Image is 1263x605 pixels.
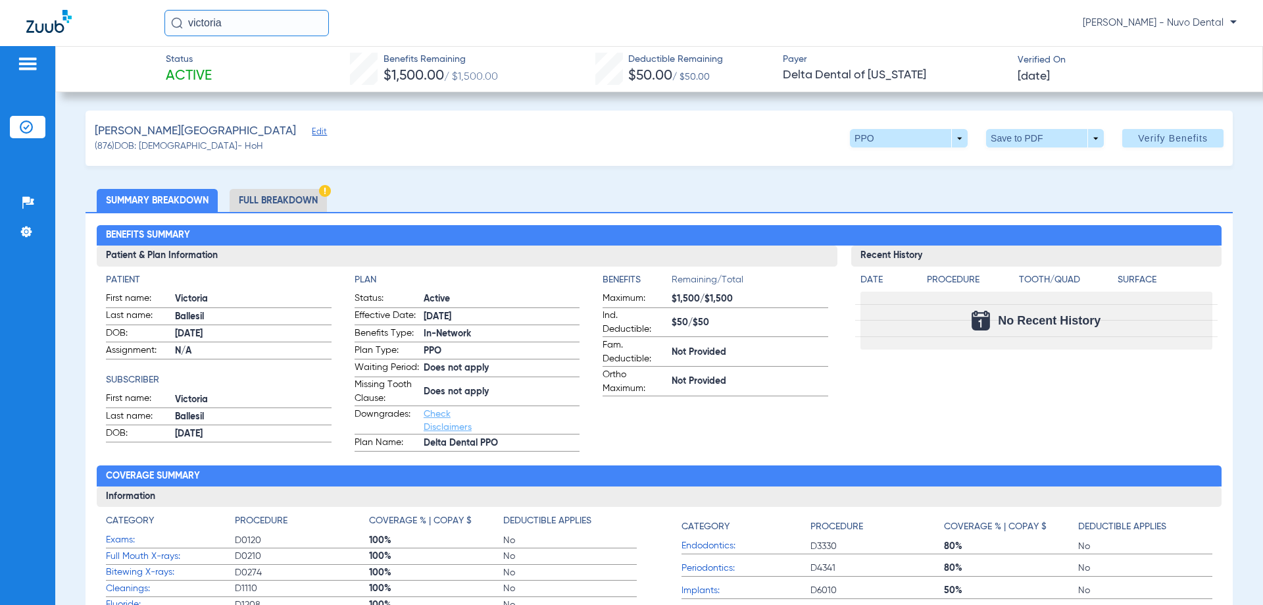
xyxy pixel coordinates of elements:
app-breakdown-title: Plan [355,273,580,287]
span: [DATE] [175,327,331,341]
app-breakdown-title: Deductible Applies [503,514,637,533]
app-breakdown-title: Procedure [810,514,945,539]
span: Ballesil [175,410,331,424]
span: Plan Name: [355,436,419,452]
img: Hazard [319,185,331,197]
img: Search Icon [171,17,183,29]
span: Implants: [681,584,810,598]
span: Edit [312,127,324,140]
h4: Patient [106,273,331,287]
span: Cleanings: [106,582,235,596]
h3: Recent History [851,246,1222,267]
span: Endodontics: [681,539,810,553]
span: N/A [175,344,331,358]
span: Fam. Deductible: [603,338,667,366]
h4: Procedure [810,520,863,534]
span: Does not apply [424,361,580,375]
h4: Coverage % | Copay $ [944,520,1047,534]
span: No [503,550,637,563]
span: Exams: [106,533,235,547]
span: Plan Type: [355,344,419,359]
h4: Deductible Applies [503,514,591,528]
span: Maximum: [603,292,667,307]
li: Summary Breakdown [97,189,218,212]
span: Benefits Remaining [384,53,498,66]
span: First name: [106,392,170,408]
span: Ind. Deductible: [603,309,667,336]
span: 100% [369,534,503,547]
span: / $1,500.00 [444,72,498,82]
span: Verified On [1018,53,1241,67]
span: PPO [424,344,580,358]
app-breakdown-title: Tooth/Quad [1019,273,1113,292]
span: In-Network [424,327,580,341]
span: $50/$50 [672,316,828,330]
app-breakdown-title: Category [106,514,235,533]
span: Not Provided [672,346,828,359]
span: Benefits Type: [355,327,419,342]
span: No [503,566,637,579]
iframe: Chat Widget [1197,542,1263,605]
span: / $50.00 [672,72,710,82]
app-breakdown-title: Category [681,514,810,539]
span: DOB: [106,327,170,342]
button: Verify Benefits [1122,129,1224,147]
span: Delta Dental of [US_STATE] [783,67,1006,84]
h4: Date [860,273,916,287]
span: $50.00 [628,69,672,83]
span: Delta Dental PPO [424,436,580,450]
span: $1,500.00 [384,69,444,83]
span: Active [166,67,212,86]
app-breakdown-title: Coverage % | Copay $ [369,514,503,533]
h4: Benefits [603,273,672,287]
span: 100% [369,566,503,579]
h3: Information [97,487,1221,508]
a: Check Disclaimers [424,409,472,432]
span: Status [166,53,212,66]
span: 100% [369,550,503,563]
span: No [1078,584,1212,597]
h3: Patient & Plan Information [97,246,837,267]
span: Waiting Period: [355,361,419,377]
span: 100% [369,582,503,595]
input: Search for patients [164,10,329,36]
span: D4341 [810,562,945,575]
h4: Subscriber [106,373,331,387]
span: 80% [944,562,1078,575]
span: [DATE] [424,310,580,324]
span: First name: [106,292,170,307]
h4: Procedure [235,514,287,528]
span: D0274 [235,566,369,579]
span: Assignment: [106,344,170,359]
app-breakdown-title: Date [860,273,916,292]
span: D0210 [235,550,369,563]
app-breakdown-title: Coverage % | Copay $ [944,514,1078,539]
h2: Benefits Summary [97,225,1221,246]
span: Last name: [106,409,170,425]
span: Deductible Remaining [628,53,723,66]
span: Victoria [175,292,331,306]
span: Periodontics: [681,562,810,575]
app-breakdown-title: Procedure [927,273,1014,292]
span: No [503,534,637,547]
span: D0120 [235,534,369,547]
span: [PERSON_NAME][GEOGRAPHIC_DATA] [95,123,296,140]
span: Last name: [106,309,170,325]
app-breakdown-title: Benefits [603,273,672,292]
span: Ballesil [175,310,331,324]
span: D1110 [235,582,369,595]
span: 50% [944,584,1078,597]
span: D6010 [810,584,945,597]
h4: Procedure [927,273,1014,287]
span: Status: [355,292,419,307]
app-breakdown-title: Surface [1118,273,1212,292]
span: [DATE] [1018,68,1050,85]
span: [PERSON_NAME] - Nuvo Dental [1083,16,1237,30]
span: DOB: [106,427,170,442]
h4: Tooth/Quad [1019,273,1113,287]
h2: Coverage Summary [97,465,1221,487]
span: Full Mouth X-rays: [106,550,235,564]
